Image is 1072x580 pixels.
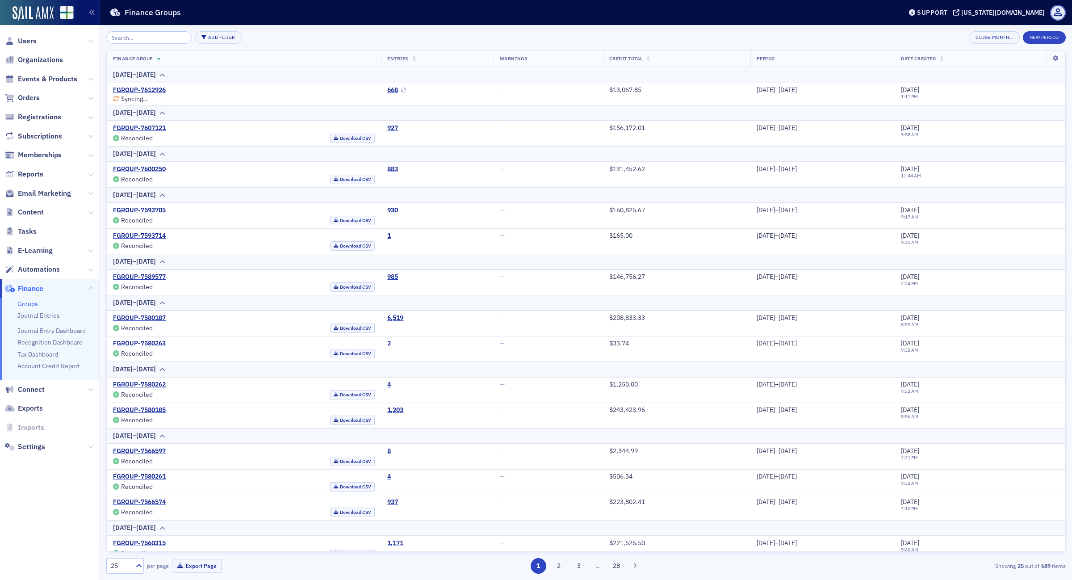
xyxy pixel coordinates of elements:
[609,55,643,62] span: Credit Total
[387,206,398,214] a: 930
[121,244,153,248] div: Reconciled
[5,189,71,198] a: Email Marketing
[106,31,192,44] input: Search…
[1016,562,1025,570] strong: 25
[113,232,166,240] a: FGROUP-7593714
[5,403,43,413] a: Exports
[330,134,375,143] a: Download CSV
[901,321,918,328] time: 8:57 AM
[757,381,889,389] div: [DATE]–[DATE]
[901,406,919,414] span: [DATE]
[18,36,37,46] span: Users
[901,239,918,245] time: 9:31 AM
[1050,5,1066,21] span: Profile
[500,124,505,132] span: —
[5,74,77,84] a: Events & Products
[111,561,130,571] div: 25
[757,165,889,173] div: [DATE]–[DATE]
[330,282,375,292] a: Download CSV
[901,231,919,240] span: [DATE]
[5,93,40,103] a: Orders
[113,86,166,94] a: FGROUP-7612926
[18,112,61,122] span: Registrations
[13,6,54,21] img: SailAMX
[609,86,641,94] span: $13,067.85
[18,150,62,160] span: Memberships
[387,232,391,240] a: 1
[5,36,37,46] a: Users
[330,216,375,225] a: Download CSV
[387,381,391,389] a: 4
[113,523,156,533] div: [DATE]–[DATE]
[901,206,919,214] span: [DATE]
[330,349,375,358] a: Download CSV
[330,390,375,399] a: Download CSV
[901,539,919,547] span: [DATE]
[757,86,889,94] div: [DATE]–[DATE]
[1039,562,1052,570] strong: 689
[113,298,156,307] div: [DATE]–[DATE]
[901,380,919,388] span: [DATE]
[18,385,45,395] span: Connect
[113,257,156,266] div: [DATE]–[DATE]
[387,86,398,94] div: 668
[757,55,775,62] span: Period
[901,388,918,394] time: 9:32 AM
[125,7,181,18] h1: Finance Groups
[901,280,918,286] time: 2:24 PM
[121,351,153,356] div: Reconciled
[901,93,918,100] time: 1:11 PM
[5,112,61,122] a: Registrations
[113,406,166,414] a: FGROUP-7580185
[387,406,403,414] a: 1,203
[60,6,74,20] img: SailAMX
[609,558,624,574] button: 28
[757,206,889,214] div: [DATE]–[DATE]
[17,338,83,346] a: Recognition Dashboard
[17,300,38,308] a: Groups
[5,265,60,274] a: Automations
[113,539,166,547] a: FGROUP-7560315
[18,207,44,217] span: Content
[757,406,889,414] div: [DATE]–[DATE]
[500,539,505,547] span: —
[757,340,889,348] div: [DATE]–[DATE]
[121,551,153,556] div: Reconciled
[387,539,403,547] a: 1,171
[757,273,889,281] div: [DATE]–[DATE]
[531,558,546,574] button: 1
[113,314,166,322] a: FGROUP-7580187
[330,324,375,333] a: Download CSV
[113,447,166,455] a: FGROUP-7566597
[121,418,153,423] div: Reconciled
[752,562,1066,570] div: Showing out of items
[387,165,398,173] a: 883
[330,416,375,425] a: Download CSV
[172,559,222,573] button: Export Page
[330,175,375,184] a: Download CSV
[113,365,156,374] div: [DATE]–[DATE]
[18,265,60,274] span: Automations
[953,9,1048,16] button: [US_STATE][DOMAIN_NAME]
[17,350,58,358] a: Tax Dashboard
[330,482,375,492] a: Download CSV
[609,498,645,506] span: $223,802.41
[5,284,43,294] a: Finance
[387,473,391,481] a: 4
[387,498,398,506] a: 937
[500,339,505,347] span: —
[609,165,645,173] span: $131,452.62
[591,562,604,570] span: …
[901,472,919,480] span: [DATE]
[500,472,505,480] span: —
[113,206,166,214] a: FGROUP-7593705
[757,232,889,240] div: [DATE]–[DATE]
[121,177,153,182] div: Reconciled
[121,218,153,223] div: Reconciled
[500,273,505,281] span: —
[901,339,919,347] span: [DATE]
[5,227,37,236] a: Tasks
